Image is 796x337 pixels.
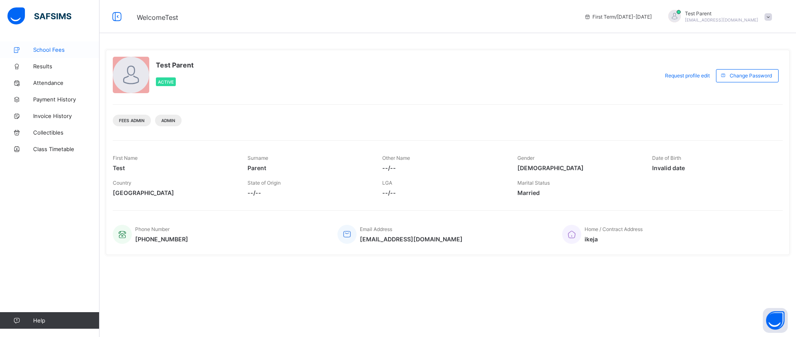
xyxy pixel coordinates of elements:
img: safsims [7,7,71,25]
span: Invoice History [33,113,99,119]
span: [EMAIL_ADDRESS][DOMAIN_NAME] [685,17,758,22]
span: Invalid date [652,164,774,171]
span: Results [33,63,99,70]
span: Fees Admin [119,118,145,123]
span: Change Password [730,72,772,79]
span: Admin [161,118,175,123]
span: Welcome Test [137,13,178,22]
span: Attendance [33,79,99,86]
span: --/-- [382,189,505,196]
div: TestParent [660,10,776,24]
span: Marital Status [517,180,550,186]
button: Open asap [763,308,788,333]
span: Surname [248,155,268,161]
span: Class Timetable [33,146,99,152]
span: School Fees [33,46,99,53]
span: Test [113,164,235,171]
span: Home / Contract Address [585,226,643,232]
span: Parent [248,164,370,171]
span: [DEMOGRAPHIC_DATA] [517,164,640,171]
span: Payment History [33,96,99,103]
span: Test Parent [685,10,758,17]
span: Test Parent [156,61,194,69]
span: Email Address [360,226,392,232]
span: Other Name [382,155,410,161]
span: [GEOGRAPHIC_DATA] [113,189,235,196]
span: [EMAIL_ADDRESS][DOMAIN_NAME] [360,236,463,243]
span: Active [158,79,174,84]
span: --/-- [382,164,505,171]
span: Help [33,317,99,324]
span: Request profile edit [665,72,710,79]
span: First Name [113,155,138,161]
span: --/-- [248,189,370,196]
span: [PHONE_NUMBER] [135,236,188,243]
span: Married [517,189,640,196]
span: ikeja [585,236,643,243]
span: LGA [382,180,392,186]
span: session/term information [584,14,652,20]
span: Date of Birth [652,155,681,161]
span: Gender [517,155,534,161]
span: Phone Number [135,226,170,232]
span: State of Origin [248,180,281,186]
span: Country [113,180,131,186]
span: Collectibles [33,129,99,136]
